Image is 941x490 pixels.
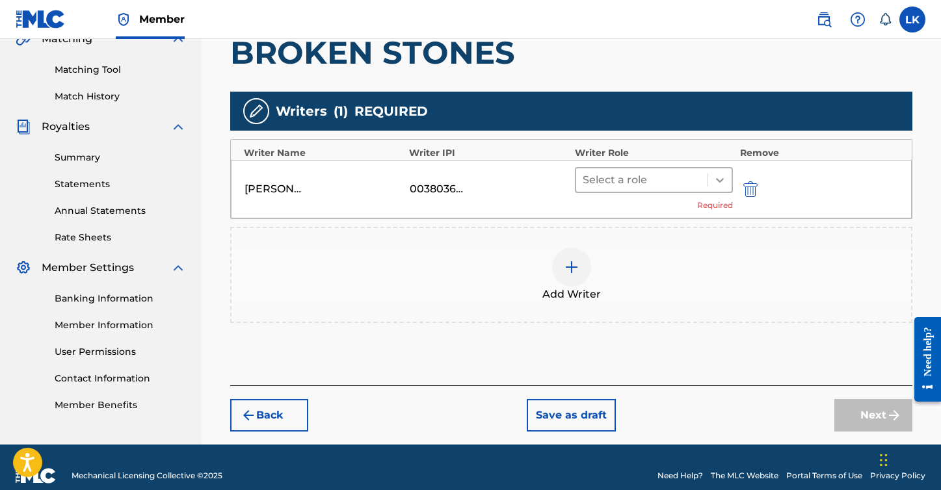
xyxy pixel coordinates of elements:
[409,146,568,160] div: Writer IPI
[575,146,734,160] div: Writer Role
[16,260,31,276] img: Member Settings
[657,470,703,482] a: Need Help?
[711,470,778,482] a: The MLC Website
[542,287,601,302] span: Add Writer
[170,119,186,135] img: expand
[42,119,90,135] span: Royalties
[816,12,832,27] img: search
[42,260,134,276] span: Member Settings
[16,31,32,47] img: Matching
[16,10,66,29] img: MLC Logo
[879,13,892,26] div: Notifications
[55,345,186,359] a: User Permissions
[740,146,899,160] div: Remove
[72,470,222,482] span: Mechanical Licensing Collective © 2025
[55,90,186,103] a: Match History
[876,428,941,490] iframe: Chat Widget
[905,306,941,413] iframe: Resource Center
[870,470,925,482] a: Privacy Policy
[230,33,912,72] h1: BROKEN STONES
[170,260,186,276] img: expand
[16,119,31,135] img: Royalties
[354,101,428,121] span: REQUIRED
[170,31,186,47] img: expand
[55,318,186,332] a: Member Information
[116,12,131,27] img: Top Rightsholder
[55,177,186,191] a: Statements
[850,12,866,27] img: help
[55,231,186,244] a: Rate Sheets
[55,292,186,305] a: Banking Information
[55,204,186,218] a: Annual Statements
[230,399,308,432] button: Back
[276,101,327,121] span: Writers
[697,200,733,211] span: Required
[42,31,92,47] span: Matching
[139,12,185,27] span: Member
[16,468,56,484] img: logo
[55,372,186,385] a: Contact Information
[743,181,758,197] img: 12a2ab48e56ec057fbd8.svg
[55,151,186,164] a: Summary
[899,6,925,32] div: User Menu
[786,470,862,482] a: Portal Terms of Use
[564,259,579,275] img: add
[527,399,616,432] button: Save as draft
[244,146,403,160] div: Writer Name
[334,101,348,121] span: ( 1 )
[55,63,186,77] a: Matching Tool
[55,398,186,412] a: Member Benefits
[880,441,888,480] div: Drag
[811,6,837,32] a: Public Search
[845,6,871,32] div: Help
[241,407,256,423] img: 7ee5dd4eb1f8a8e3ef2f.svg
[248,103,264,119] img: writers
